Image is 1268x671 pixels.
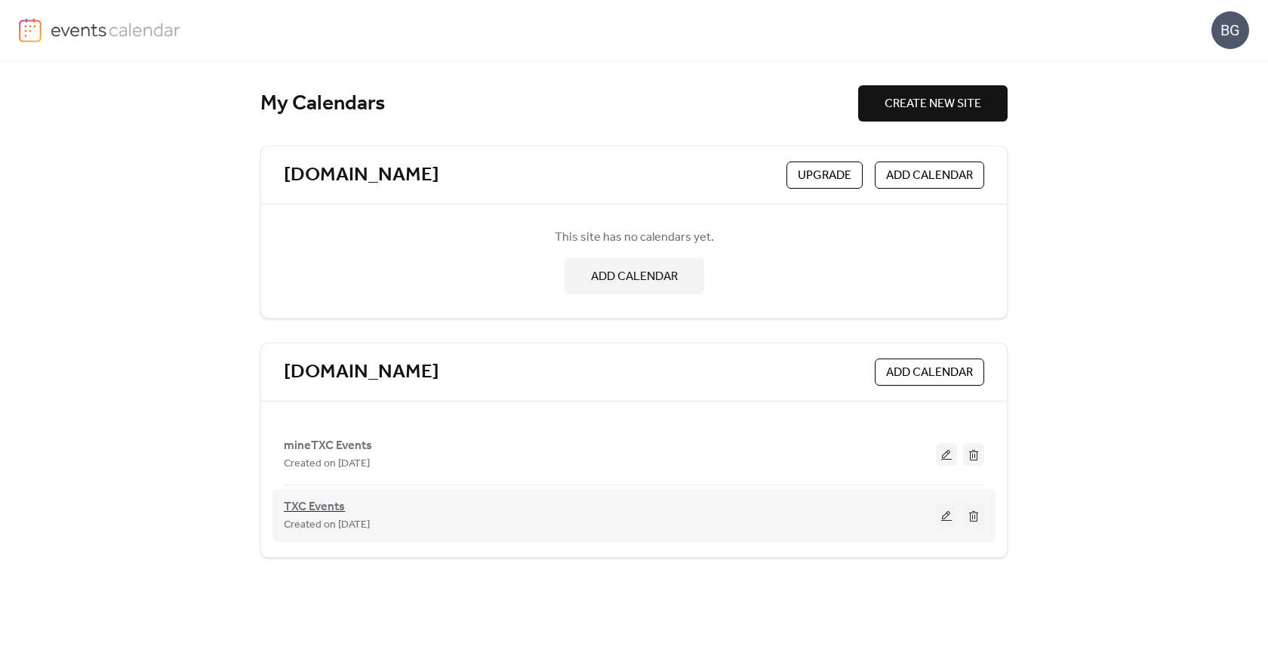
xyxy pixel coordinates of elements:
[875,359,984,386] button: ADD CALENDAR
[284,360,439,385] a: [DOMAIN_NAME]
[284,442,372,450] a: mineTXC Events
[875,162,984,189] button: ADD CALENDAR
[19,18,42,42] img: logo
[1211,11,1249,49] div: BG
[284,516,370,534] span: Created on [DATE]
[284,437,372,455] span: mineTXC Events
[284,498,345,516] span: TXC Events
[591,268,678,286] span: ADD CALENDAR
[886,364,973,382] span: ADD CALENDAR
[260,91,858,117] div: My Calendars
[51,18,181,41] img: logo-type
[555,229,714,247] span: This site has no calendars yet.
[284,503,345,512] a: TXC Events
[284,163,439,188] a: [DOMAIN_NAME]
[798,167,851,185] span: Upgrade
[565,258,704,294] button: ADD CALENDAR
[886,167,973,185] span: ADD CALENDAR
[786,162,863,189] button: Upgrade
[858,85,1008,122] button: CREATE NEW SITE
[284,455,370,473] span: Created on [DATE]
[885,95,981,113] span: CREATE NEW SITE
